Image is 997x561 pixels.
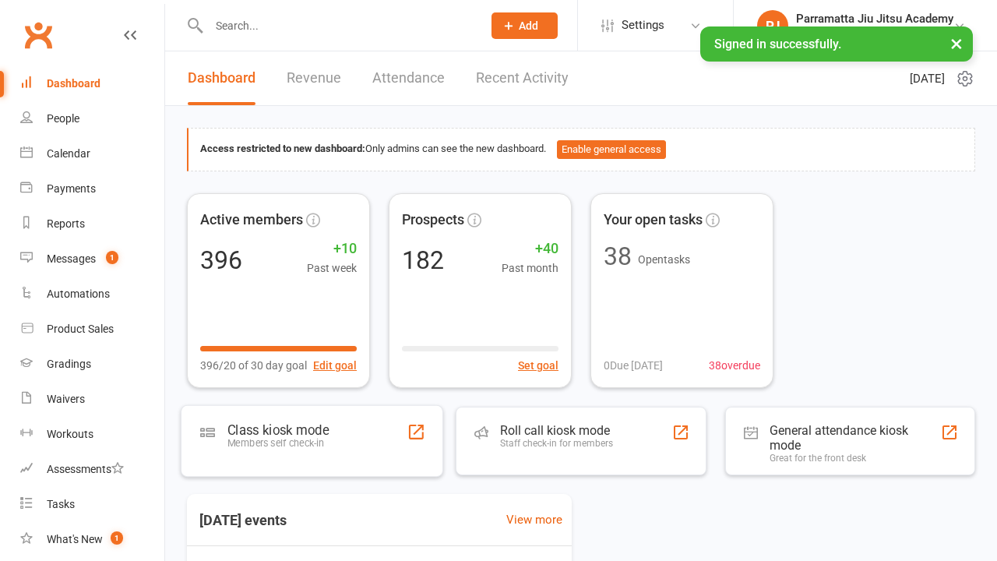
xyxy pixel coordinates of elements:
[47,252,96,265] div: Messages
[402,209,464,231] span: Prospects
[200,209,303,231] span: Active members
[204,15,471,37] input: Search...
[47,463,124,475] div: Assessments
[20,277,164,312] a: Automations
[20,452,164,487] a: Assessments
[20,101,164,136] a: People
[313,357,357,374] button: Edit goal
[227,422,329,437] div: Class kiosk mode
[476,51,569,105] a: Recent Activity
[200,140,963,159] div: Only admins can see the new dashboard.
[942,26,971,60] button: ×
[770,453,941,464] div: Great for the front desk
[287,51,341,105] a: Revenue
[188,51,255,105] a: Dashboard
[770,423,941,453] div: General attendance kiosk mode
[20,312,164,347] a: Product Sales
[502,259,558,277] span: Past month
[200,357,307,374] span: 396/20 of 30 day goal
[106,251,118,264] span: 1
[307,259,357,277] span: Past week
[20,417,164,452] a: Workouts
[20,242,164,277] a: Messages 1
[709,357,760,374] span: 38 overdue
[19,16,58,55] a: Clubworx
[502,238,558,260] span: +40
[500,423,613,438] div: Roll call kiosk mode
[20,522,164,557] a: What's New1
[20,66,164,101] a: Dashboard
[47,77,100,90] div: Dashboard
[47,323,114,335] div: Product Sales
[47,498,75,510] div: Tasks
[622,8,664,43] span: Settings
[187,506,299,535] h3: [DATE] events
[47,112,79,125] div: People
[604,209,703,231] span: Your open tasks
[402,248,444,273] div: 182
[604,357,663,374] span: 0 Due [DATE]
[20,136,164,171] a: Calendar
[47,288,110,300] div: Automations
[47,428,93,440] div: Workouts
[200,248,242,273] div: 396
[491,12,558,39] button: Add
[910,69,945,88] span: [DATE]
[47,393,85,405] div: Waivers
[796,26,953,40] div: Parramatta Jiu Jitsu Academy
[227,437,329,449] div: Members self check-in
[518,357,558,374] button: Set goal
[47,217,85,230] div: Reports
[519,19,538,32] span: Add
[500,438,613,449] div: Staff check-in for members
[20,487,164,522] a: Tasks
[714,37,841,51] span: Signed in successfully.
[638,253,690,266] span: Open tasks
[604,244,632,269] div: 38
[47,182,96,195] div: Payments
[20,206,164,242] a: Reports
[20,382,164,417] a: Waivers
[111,531,123,545] span: 1
[506,510,562,529] a: View more
[307,238,357,260] span: +10
[47,147,90,160] div: Calendar
[200,143,365,154] strong: Access restricted to new dashboard:
[47,358,91,370] div: Gradings
[796,12,953,26] div: Parramatta Jiu Jitsu Academy
[757,10,788,41] div: PJ
[372,51,445,105] a: Attendance
[20,171,164,206] a: Payments
[557,140,666,159] button: Enable general access
[47,533,103,545] div: What's New
[20,347,164,382] a: Gradings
